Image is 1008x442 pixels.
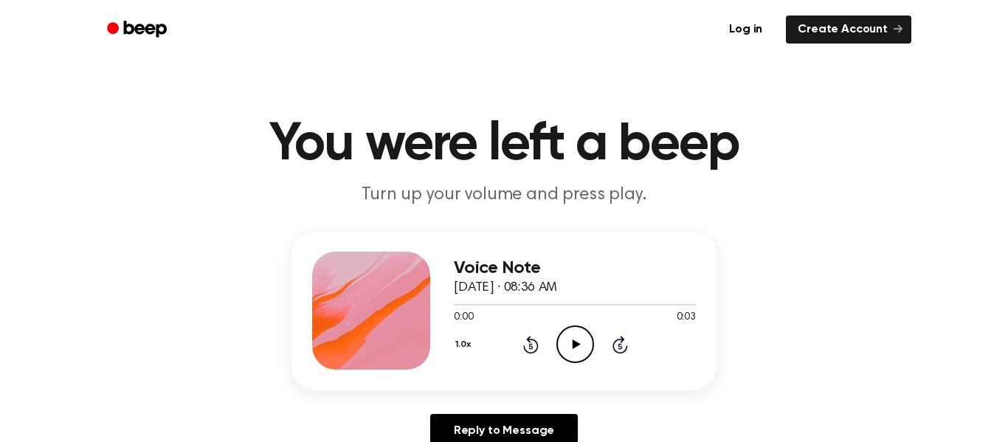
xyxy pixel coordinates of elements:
h1: You were left a beep [126,118,882,171]
span: [DATE] · 08:36 AM [454,281,557,294]
a: Beep [97,15,180,44]
a: Create Account [786,15,911,44]
h3: Voice Note [454,258,696,278]
span: 0:03 [677,310,696,325]
p: Turn up your volume and press play. [221,183,787,207]
button: 1.0x [454,332,476,357]
a: Log in [714,13,777,46]
span: 0:00 [454,310,473,325]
